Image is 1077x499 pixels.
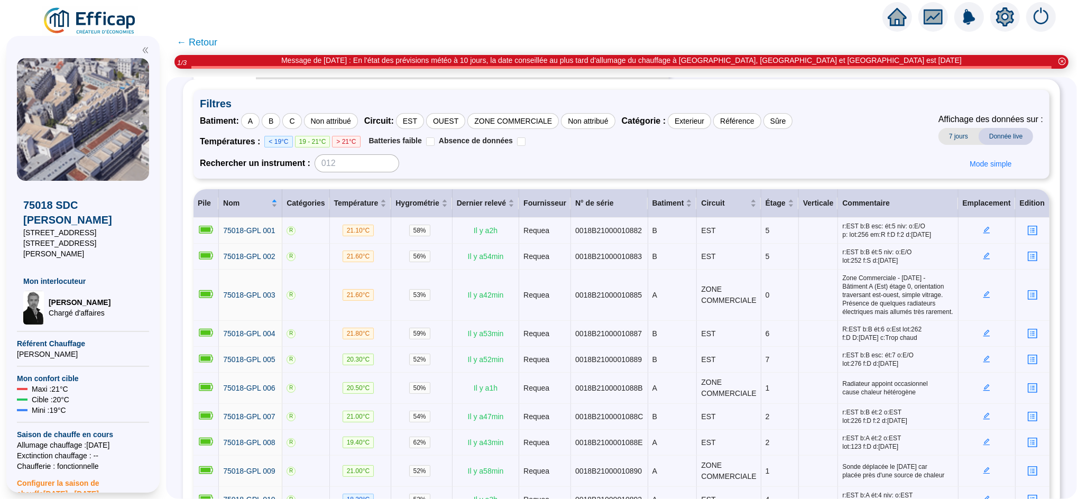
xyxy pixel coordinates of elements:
[468,467,504,475] span: Il y a 58 min
[223,384,275,392] span: 75018-GPL 006
[287,291,296,300] span: R
[766,291,770,299] span: 0
[262,113,280,129] div: B
[223,466,275,477] a: 75018-GPL 009
[983,438,990,446] span: edit
[343,382,374,394] span: 20.50 °C
[17,373,149,384] span: Mon confort cible
[763,113,793,129] div: Sûre
[575,384,643,392] span: 0018B2100001088B
[519,404,571,430] td: Requea
[409,437,430,448] span: 62 %
[519,270,571,321] td: Requea
[17,461,149,472] span: Chaufferie : fonctionnelle
[409,411,430,422] span: 54 %
[17,429,149,440] span: Saison de chauffe en cours
[652,226,657,235] span: B
[23,198,143,227] span: 75018 SDC [PERSON_NAME]
[1058,58,1066,65] span: close-circle
[1027,437,1038,448] span: profile
[668,113,711,129] div: Exterieur
[1027,251,1038,262] span: profile
[287,384,296,393] span: R
[200,115,239,127] span: Batiment :
[1027,290,1038,300] span: profile
[575,467,642,475] span: 0018B21000010890
[223,383,275,394] a: 75018-GPL 006
[223,438,275,447] span: 75018-GPL 008
[701,355,715,364] span: EST
[983,291,990,298] span: edit
[983,226,990,234] span: edit
[1026,2,1056,32] img: alerts
[575,438,643,447] span: 0018B2100001088E
[519,189,571,218] th: Fournisseur
[17,472,149,499] span: Configurer la saison de chauffe [DATE] - [DATE]
[343,354,374,365] span: 20.30 °C
[453,189,519,218] th: Dernier relevé
[457,198,506,209] span: Dernier relevé
[648,189,697,218] th: Batiment
[983,355,990,363] span: edit
[223,412,275,421] span: 75018-GPL 007
[701,412,715,421] span: EST
[409,251,430,262] span: 56 %
[979,128,1033,145] span: Donnée live
[842,434,953,451] span: r:EST b:A ét:2 o:EST lot:123 f:D d:[DATE]
[343,465,374,477] span: 21.00 °C
[23,238,143,259] span: [STREET_ADDRESS][PERSON_NAME]
[996,7,1015,26] span: setting
[468,252,504,261] span: Il y a 54 min
[888,7,907,26] span: home
[468,355,504,364] span: Il y a 52 min
[142,47,149,54] span: double-left
[842,248,953,265] span: r:EST b:B ét:5 niv: o:E/O lot:252 f:S d:[DATE]
[652,412,657,421] span: B
[223,354,275,365] a: 75018-GPL 005
[409,465,430,477] span: 52 %
[652,438,657,447] span: A
[409,289,430,301] span: 53 %
[983,412,990,420] span: edit
[575,291,642,299] span: 0018B21000010885
[938,113,1043,126] span: Affichage des données sur :
[701,461,756,480] span: ZONE COMMERCIALE
[761,189,799,218] th: Étage
[842,222,953,239] span: r:EST b:B esc: ét:5 niv: o:E/O p: lot:256 em:R f:D f:2 d:[DATE]
[200,96,1043,111] span: Filtres
[652,467,657,475] span: A
[343,251,374,262] span: 21.60 °C
[223,290,275,301] a: 75018-GPL 003
[701,252,715,261] span: EST
[219,189,282,218] th: Nom
[766,467,770,475] span: 1
[223,291,275,299] span: 75018-GPL 003
[409,225,430,236] span: 58 %
[343,225,374,236] span: 21.10 °C
[701,438,715,447] span: EST
[467,113,559,129] div: ZONE COMMERCIALE
[264,136,292,147] span: < 19°C
[32,405,66,415] span: Mini : 19 °C
[1016,189,1050,218] th: Edition
[32,384,68,394] span: Maxi : 21 °C
[42,6,138,36] img: efficap energie logo
[983,384,990,391] span: edit
[177,59,187,67] i: 1 / 3
[652,198,684,209] span: Batiment
[842,408,953,425] span: r:EST b:B ét:2 o:EST lot:226 f:D f:2 d:[DATE]
[409,382,430,394] span: 50 %
[561,113,615,129] div: Non attribué
[766,252,770,261] span: 5
[304,113,358,129] div: Non attribué
[281,55,962,66] div: Message de [DATE] : En l'état des prévisions météo à 10 jours, la date conseillée au plus tard d'...
[1027,225,1038,236] span: profile
[49,297,111,308] span: [PERSON_NAME]
[571,189,648,218] th: N° de série
[391,189,452,218] th: Hygrométrie
[1027,411,1038,422] span: profile
[49,308,111,318] span: Chargé d'affaires
[575,355,642,364] span: 0018B21000010889
[1027,354,1038,365] span: profile
[17,440,149,450] span: Allumage chauffage : [DATE]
